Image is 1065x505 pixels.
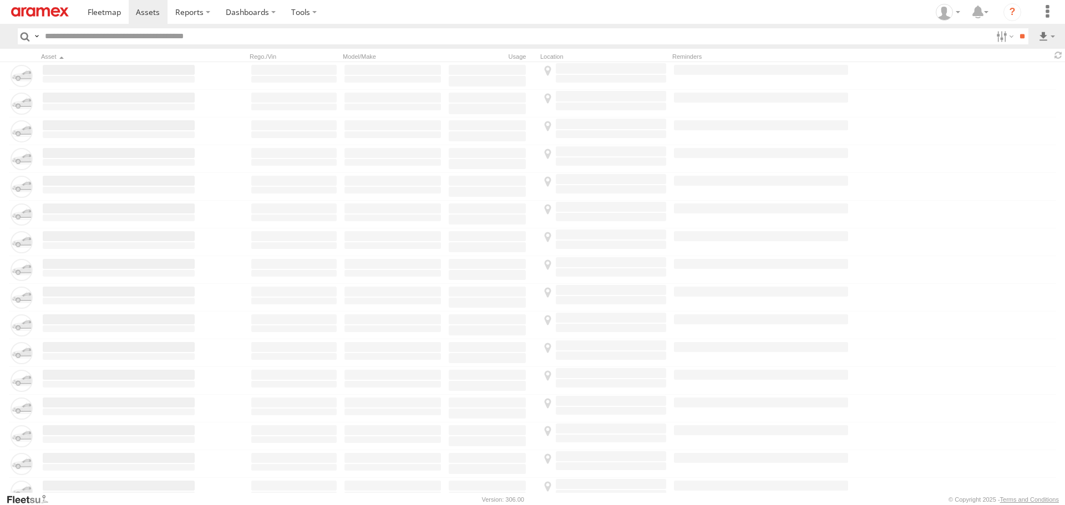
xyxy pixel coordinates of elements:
div: Model/Make [343,53,443,60]
div: Location [540,53,668,60]
div: Usage [447,53,536,60]
div: Rego./Vin [250,53,338,60]
img: aramex-logo.svg [11,7,69,17]
a: Terms and Conditions [1000,496,1059,503]
div: Click to Sort [41,53,196,60]
i: ? [1003,3,1021,21]
a: Visit our Website [6,494,57,505]
div: Version: 306.00 [482,496,524,503]
div: Reminders [672,53,850,60]
label: Search Filter Options [992,28,1016,44]
label: Search Query [32,28,41,44]
div: Mohammad Tanveer [932,4,964,21]
div: © Copyright 2025 - [949,496,1059,503]
span: Refresh [1052,50,1065,60]
label: Export results as... [1037,28,1056,44]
